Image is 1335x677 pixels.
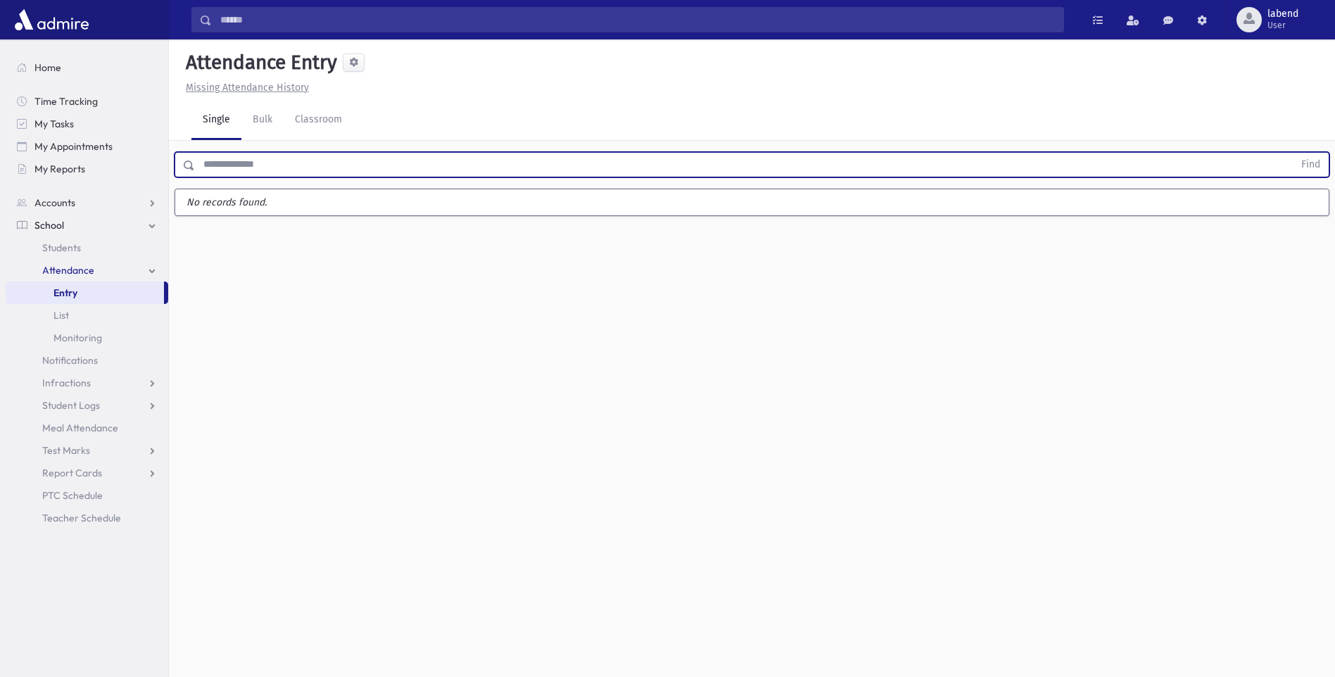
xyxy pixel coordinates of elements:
[42,241,81,254] span: Students
[42,489,103,502] span: PTC Schedule
[175,189,1329,215] label: No records found.
[42,264,94,277] span: Attendance
[53,331,102,344] span: Monitoring
[186,82,309,94] u: Missing Attendance History
[6,158,168,180] a: My Reports
[1267,8,1298,20] span: labend
[42,377,91,389] span: Infractions
[6,394,168,417] a: Student Logs
[191,101,241,140] a: Single
[34,196,75,209] span: Accounts
[6,439,168,462] a: Test Marks
[53,309,69,322] span: List
[180,51,337,75] h5: Attendance Entry
[6,113,168,135] a: My Tasks
[6,304,168,327] a: List
[1267,20,1298,31] span: User
[11,6,92,34] img: AdmirePro
[34,140,113,153] span: My Appointments
[42,444,90,457] span: Test Marks
[42,354,98,367] span: Notifications
[42,512,121,524] span: Teacher Schedule
[6,56,168,79] a: Home
[6,191,168,214] a: Accounts
[34,219,64,232] span: School
[6,259,168,281] a: Attendance
[6,417,168,439] a: Meal Attendance
[42,467,102,479] span: Report Cards
[6,349,168,372] a: Notifications
[34,61,61,74] span: Home
[6,327,168,349] a: Monitoring
[1293,153,1329,177] button: Find
[34,163,85,175] span: My Reports
[6,507,168,529] a: Teacher Schedule
[6,484,168,507] a: PTC Schedule
[34,118,74,130] span: My Tasks
[6,135,168,158] a: My Appointments
[6,281,164,304] a: Entry
[42,399,100,412] span: Student Logs
[6,462,168,484] a: Report Cards
[34,95,98,108] span: Time Tracking
[42,422,118,434] span: Meal Attendance
[53,286,77,299] span: Entry
[284,101,353,140] a: Classroom
[6,236,168,259] a: Students
[212,7,1063,32] input: Search
[6,90,168,113] a: Time Tracking
[6,372,168,394] a: Infractions
[180,82,309,94] a: Missing Attendance History
[6,214,168,236] a: School
[241,101,284,140] a: Bulk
